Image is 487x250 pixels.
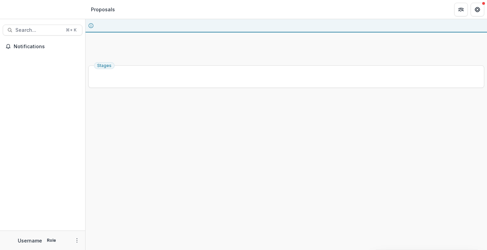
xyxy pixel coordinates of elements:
button: Search... [3,25,82,36]
nav: breadcrumb [88,4,118,14]
span: Stages [97,63,111,68]
button: More [73,236,81,245]
span: Search... [15,27,62,33]
div: ⌘ + K [64,26,78,34]
p: Username [18,237,42,244]
p: Role [45,237,58,244]
span: Notifications [14,44,80,50]
button: Get Help [471,3,484,16]
button: Partners [454,3,468,16]
button: Notifications [3,41,82,52]
div: Proposals [91,6,115,13]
